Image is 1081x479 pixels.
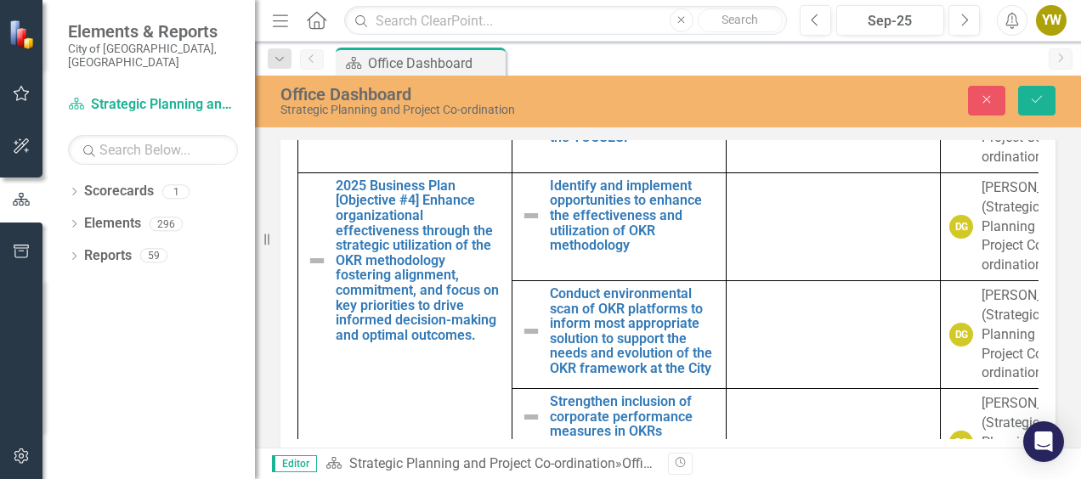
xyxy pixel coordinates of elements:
[622,455,727,471] div: Office Dashboard
[307,251,327,271] img: Not Defined
[722,13,758,26] span: Search
[368,53,501,74] div: Office Dashboard
[280,85,703,104] div: Office Dashboard
[84,214,141,234] a: Elements
[521,407,541,427] img: Not Defined
[336,178,503,343] a: 2025 Business Plan [Objective #4] Enhance organizational effectiveness through the strategic util...
[272,455,317,472] span: Editor
[836,5,944,36] button: Sep-25
[344,6,787,36] input: Search ClearPoint...
[162,184,190,199] div: 1
[84,246,132,266] a: Reports
[1036,5,1067,36] button: YW
[68,135,238,165] input: Search Below...
[550,178,717,253] a: Identify and implement opportunities to enhance the effectiveness and utilization of OKR methodology
[550,286,717,376] a: Conduct environmental scan of OKR platforms to inform most appropriate solution to support the ne...
[698,8,783,32] button: Search
[4,4,189,208] p: The team will be taking the recommended option for updating the file to ELT on [DATE]. Presentati...
[325,454,655,474] div: »
[550,70,717,145] a: Build a culture of data-driven decision making through quantitative outputs and outcomes of the T...
[150,217,183,231] div: 296
[68,21,238,42] span: Elements & Reports
[68,42,238,70] small: City of [GEOGRAPHIC_DATA], [GEOGRAPHIC_DATA]
[1023,421,1064,462] div: Open Intercom Messenger
[521,321,541,341] img: Not Defined
[68,95,238,115] a: Strategic Planning and Project Co-ordination
[140,249,167,263] div: 59
[280,104,703,116] div: Strategic Planning and Project Co-ordination
[521,206,541,226] img: Not Defined
[84,182,154,201] a: Scorecards
[949,431,973,454] div: DG
[349,455,615,471] a: Strategic Planning and Project Co-ordination
[949,215,973,239] div: DG
[8,20,38,49] img: ClearPoint Strategy
[550,394,717,439] a: Strengthen inclusion of corporate performance measures in OKRs
[949,323,973,347] div: DG
[842,11,938,31] div: Sep-25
